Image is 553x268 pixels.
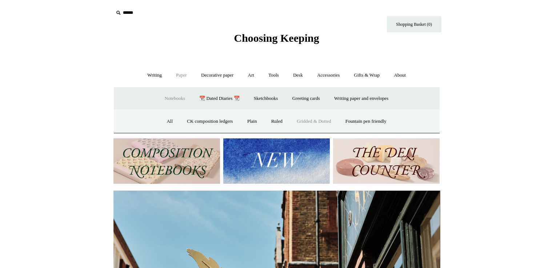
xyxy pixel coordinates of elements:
a: CK composition ledgers [180,112,239,131]
a: Gifts & Wrap [347,66,386,85]
a: Gridded & Dotted [290,112,338,131]
a: Accessories [310,66,346,85]
a: Choosing Keeping [234,38,319,43]
a: All [160,112,179,131]
a: About [387,66,412,85]
a: Ruled [265,112,289,131]
span: Choosing Keeping [234,32,319,44]
a: Decorative paper [195,66,240,85]
a: Fountain pen friendly [339,112,393,131]
a: Shopping Basket (0) [387,16,441,32]
a: Tools [262,66,285,85]
img: The Deli Counter [333,138,440,184]
a: Greeting cards [286,89,326,108]
a: 📆 Dated Diaries 📆 [193,89,246,108]
a: Writing paper and envelopes [328,89,395,108]
img: 202302 Composition ledgers.jpg__PID:69722ee6-fa44-49dd-a067-31375e5d54ec [113,138,220,184]
a: Desk [286,66,309,85]
img: New.jpg__PID:f73bdf93-380a-4a35-bcfe-7823039498e1 [223,138,330,184]
a: Art [241,66,261,85]
a: Sketchbooks [247,89,284,108]
a: Paper [169,66,193,85]
a: Writing [141,66,168,85]
a: Plain [241,112,264,131]
a: Notebooks [158,89,192,108]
